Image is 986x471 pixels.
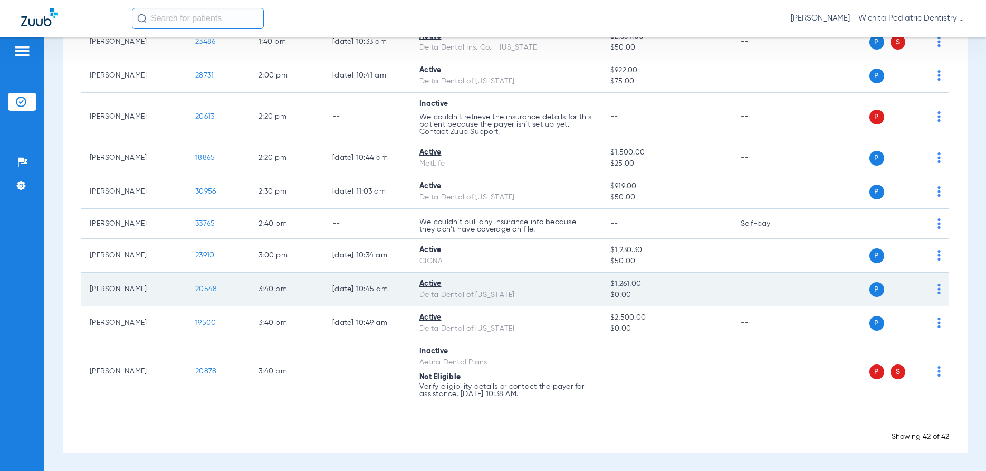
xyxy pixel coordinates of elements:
td: [PERSON_NAME] [81,209,187,239]
span: $1,261.00 [610,278,724,290]
span: 20613 [195,113,214,120]
td: 3:40 PM [250,273,324,306]
td: -- [732,273,803,306]
span: 23486 [195,38,215,45]
td: 2:30 PM [250,175,324,209]
td: -- [732,141,803,175]
span: P [869,69,884,83]
img: group-dot-blue.svg [937,152,941,163]
div: Active [419,312,593,323]
span: P [869,248,884,263]
img: group-dot-blue.svg [937,250,941,261]
div: Inactive [419,99,593,110]
span: $25.00 [610,158,724,169]
input: Search for patients [132,8,264,29]
span: $75.00 [610,76,724,87]
img: Zuub Logo [21,8,58,26]
div: CIGNA [419,256,593,267]
td: -- [732,59,803,93]
td: 2:20 PM [250,93,324,141]
span: 30956 [195,188,216,195]
td: -- [732,25,803,59]
td: -- [732,175,803,209]
span: -- [610,368,618,375]
div: Inactive [419,346,593,357]
td: [PERSON_NAME] [81,25,187,59]
div: Delta Dental of [US_STATE] [419,192,593,203]
img: group-dot-blue.svg [937,70,941,81]
p: Verify eligibility details or contact the payer for assistance. [DATE] 10:38 AM. [419,383,593,398]
img: group-dot-blue.svg [937,284,941,294]
td: -- [324,209,411,239]
td: [DATE] 10:33 AM [324,25,411,59]
div: Active [419,278,593,290]
div: Aetna Dental Plans [419,357,593,368]
span: [PERSON_NAME] - Wichita Pediatric Dentistry [GEOGRAPHIC_DATA] [791,13,965,24]
td: 3:00 PM [250,239,324,273]
td: [PERSON_NAME] [81,239,187,273]
span: -- [610,220,618,227]
span: -- [610,113,618,120]
span: P [869,110,884,124]
td: -- [732,239,803,273]
span: S [891,364,905,379]
span: $0.00 [610,290,724,301]
div: Delta Dental of [US_STATE] [419,323,593,334]
span: $50.00 [610,192,724,203]
span: $919.00 [610,181,724,192]
span: $0.00 [610,323,724,334]
td: Self-pay [732,209,803,239]
span: $2,500.00 [610,312,724,323]
td: -- [324,340,411,403]
span: Not Eligible [419,373,461,381]
td: 1:40 PM [250,25,324,59]
span: P [869,282,884,297]
span: 23910 [195,252,214,259]
p: We couldn’t retrieve the insurance details for this patient because the payer isn’t set up yet. C... [419,113,593,136]
span: P [869,151,884,166]
span: P [869,316,884,331]
img: Search Icon [137,14,147,23]
p: We couldn’t pull any insurance info because they don’t have coverage on file. [419,218,593,233]
td: -- [732,93,803,141]
span: 18865 [195,154,215,161]
td: [DATE] 10:41 AM [324,59,411,93]
span: 33765 [195,220,215,227]
td: -- [324,93,411,141]
td: [DATE] 10:44 AM [324,141,411,175]
div: Delta Dental of [US_STATE] [419,76,593,87]
td: [PERSON_NAME] [81,175,187,209]
div: Active [419,65,593,76]
td: [PERSON_NAME] [81,93,187,141]
span: $922.00 [610,65,724,76]
img: group-dot-blue.svg [937,111,941,122]
span: 20548 [195,285,217,293]
img: hamburger-icon [14,45,31,57]
span: 20878 [195,368,216,375]
div: Active [419,181,593,192]
span: $50.00 [610,42,724,53]
span: P [869,35,884,50]
span: 28731 [195,72,214,79]
span: $1,230.30 [610,245,724,256]
div: Chat Widget [933,420,986,471]
td: 2:20 PM [250,141,324,175]
td: [DATE] 10:34 AM [324,239,411,273]
td: 3:40 PM [250,340,324,403]
td: [PERSON_NAME] [81,273,187,306]
td: 3:40 PM [250,306,324,340]
span: P [869,185,884,199]
td: 2:00 PM [250,59,324,93]
td: [DATE] 10:49 AM [324,306,411,340]
td: 2:40 PM [250,209,324,239]
img: group-dot-blue.svg [937,36,941,47]
td: -- [732,340,803,403]
td: [PERSON_NAME] [81,59,187,93]
img: group-dot-blue.svg [937,318,941,328]
span: P [869,364,884,379]
td: [PERSON_NAME] [81,141,187,175]
td: [PERSON_NAME] [81,340,187,403]
span: $1,500.00 [610,147,724,158]
div: Active [419,147,593,158]
td: [DATE] 10:45 AM [324,273,411,306]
